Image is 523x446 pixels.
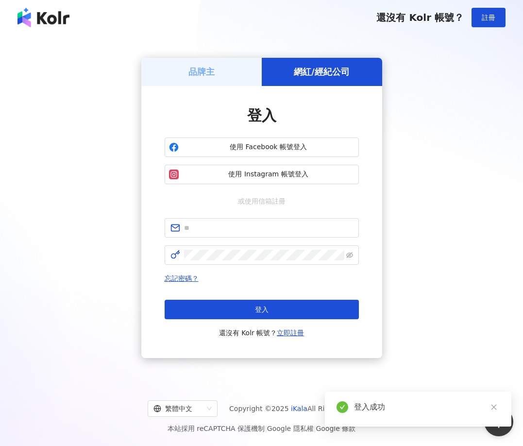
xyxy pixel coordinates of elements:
a: 忘記密碼？ [165,274,199,282]
button: 使用 Instagram 帳號登入 [165,165,359,184]
a: Google 條款 [316,425,355,432]
a: 立即註冊 [277,329,304,337]
span: eye-invisible [346,252,353,258]
span: check-circle [337,401,348,413]
a: iKala [291,405,307,412]
span: 註冊 [482,14,495,21]
span: 或使用信箱註冊 [231,196,292,206]
span: close [490,404,497,411]
img: logo [17,8,69,27]
span: 還沒有 Kolr 帳號？ [376,12,464,23]
button: 使用 Facebook 帳號登入 [165,137,359,157]
button: 登入 [165,300,359,319]
span: 登入 [255,306,269,313]
div: 登入成功 [354,401,500,413]
span: 登入 [247,107,276,124]
h5: 品牌主 [188,66,215,78]
div: 繁體中文 [153,401,203,416]
span: Copyright © 2025 All Rights Reserved. [229,403,375,414]
span: 本站採用 reCAPTCHA 保護機制 [168,423,355,434]
h5: 網紅/經紀公司 [294,66,350,78]
span: | [265,425,267,432]
a: Google 隱私權 [267,425,314,432]
span: 使用 Instagram 帳號登入 [183,170,354,179]
span: 還沒有 Kolr 帳號？ [219,327,304,339]
span: 使用 Facebook 帳號登入 [183,142,354,152]
span: | [314,425,316,432]
button: 註冊 [472,8,506,27]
